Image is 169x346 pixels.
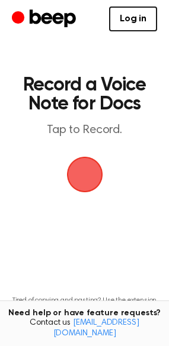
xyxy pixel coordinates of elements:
[67,157,103,192] img: Beep Logo
[21,76,148,114] h1: Record a Voice Note for Docs
[21,123,148,138] p: Tap to Record.
[12,8,79,31] a: Beep
[9,296,160,314] p: Tired of copying and pasting? Use the extension to automatically insert your recordings.
[53,319,139,338] a: [EMAIL_ADDRESS][DOMAIN_NAME]
[109,7,157,31] a: Log in
[7,318,162,339] span: Contact us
